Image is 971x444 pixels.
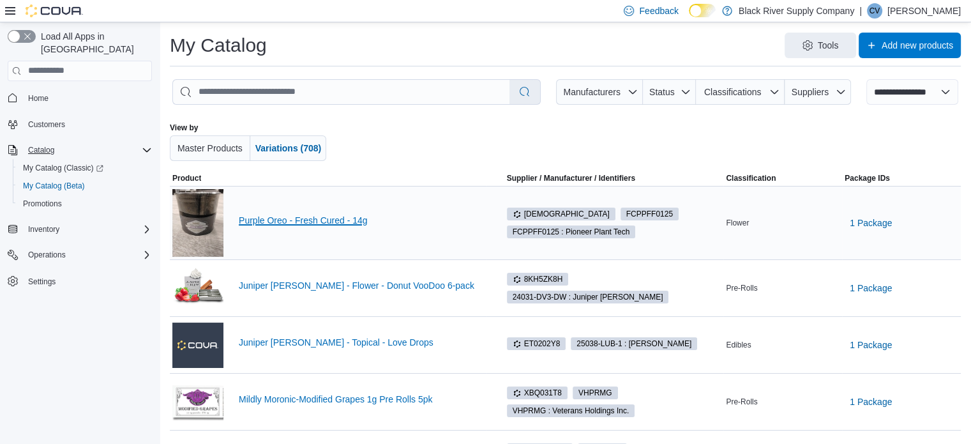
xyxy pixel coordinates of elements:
[689,4,716,17] input: Dark Mode
[507,291,669,303] span: 24031-DV3-DW : Juniper Jill
[18,196,152,211] span: Promotions
[172,323,223,367] img: Juniper Jill - Topical - Love Drops
[739,3,854,19] p: Black River Supply Company
[845,389,897,415] button: 1 Package
[507,337,566,350] span: ET0202Y8
[23,116,152,132] span: Customers
[8,84,152,324] nav: Complex example
[170,135,250,161] button: Master Products
[23,117,70,132] a: Customers
[18,196,67,211] a: Promotions
[513,387,562,399] span: XBQ031T8
[785,33,856,58] button: Tools
[489,173,635,183] span: Supplier / Manufacturer / Identifiers
[723,337,842,353] div: Edibles
[250,135,327,161] button: Variations (708)
[3,272,157,290] button: Settings
[172,189,223,257] img: Purple Oreo - Fresh Cured - 14g
[23,222,64,237] button: Inventory
[867,3,882,19] div: Chris Vault
[696,79,785,105] button: Classifications
[850,339,892,351] span: 1 Package
[626,208,673,220] span: FCPPFF0125
[23,247,152,263] span: Operations
[845,173,890,183] span: Package IDs
[239,280,484,291] a: Juniper [PERSON_NAME] - Flower - Donut VooDoo 6-pack
[576,338,691,349] span: 25038-LUB-1 : [PERSON_NAME]
[23,163,103,173] span: My Catalog (Classic)
[255,143,322,153] span: Variations (708)
[556,79,643,105] button: Manufacturers
[704,87,761,97] span: Classifications
[513,273,563,285] span: 8KH5ZK8H
[882,39,953,52] span: Add new products
[18,160,152,176] span: My Catalog (Classic)
[3,246,157,264] button: Operations
[571,337,697,350] span: 25038-LUB-1 : Juniper Jill
[23,142,59,158] button: Catalog
[513,338,561,349] span: ET0202Y8
[172,173,201,183] span: Product
[723,215,842,231] div: Flower
[845,275,897,301] button: 1 Package
[13,195,157,213] button: Promotions
[850,217,892,229] span: 1 Package
[649,87,675,97] span: Status
[792,87,829,97] span: Suppliers
[513,291,663,303] span: 24031-DV3-DW : Juniper [PERSON_NAME]
[23,247,71,263] button: Operations
[643,79,696,105] button: Status
[818,39,839,52] span: Tools
[578,387,612,399] span: VHPRMG
[239,337,484,348] a: Juniper [PERSON_NAME] - Topical - Love Drops
[23,142,152,158] span: Catalog
[507,387,568,399] span: XBQ031T8
[239,394,484,404] a: Mildly Moronic-Modified Grapes 1g Pre Rolls 5pk
[563,87,620,97] span: Manufacturers
[28,250,66,260] span: Operations
[23,274,61,289] a: Settings
[621,208,679,220] span: FCPPFF0125
[170,33,267,58] h1: My Catalog
[573,387,618,399] span: VHPRMG
[23,90,152,106] span: Home
[18,160,109,176] a: My Catalog (Classic)
[507,226,636,238] span: FCPPFF0125 : Pioneer Plant Tech
[507,273,569,286] span: 8KH5ZK8H
[859,3,862,19] p: |
[723,394,842,410] div: Pre-Rolls
[887,3,961,19] p: [PERSON_NAME]
[23,199,62,209] span: Promotions
[28,93,49,103] span: Home
[172,384,223,420] img: Mildly Moronic-Modified Grapes 1g Pre Rolls 5pk
[785,79,851,105] button: Suppliers
[639,4,678,17] span: Feedback
[28,119,65,130] span: Customers
[18,178,90,194] a: My Catalog (Beta)
[13,177,157,195] button: My Catalog (Beta)
[28,145,54,155] span: Catalog
[869,3,880,19] span: CV
[513,226,630,238] span: FCPPFF0125 : Pioneer Plant Tech
[850,395,892,408] span: 1 Package
[23,222,152,237] span: Inventory
[859,33,961,58] button: Add new products
[3,89,157,107] button: Home
[3,220,157,238] button: Inventory
[23,91,54,106] a: Home
[170,123,198,133] label: View by
[845,332,897,358] button: 1 Package
[36,30,152,56] span: Load All Apps in [GEOGRAPHIC_DATA]
[845,210,897,236] button: 1 Package
[507,208,615,220] span: 8FRUMJHA
[23,273,152,289] span: Settings
[177,143,243,153] span: Master Products
[239,215,484,226] a: Purple Oreo - Fresh Cured - 14g
[507,173,635,183] div: Supplier / Manufacturer / Identifiers
[28,277,56,287] span: Settings
[723,280,842,296] div: Pre-Rolls
[13,159,157,177] a: My Catalog (Classic)
[513,405,629,417] span: VHPRMG : Veterans Holdings Inc.
[172,263,223,314] img: Juniper Jill - Flower - Donut VooDoo 6-pack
